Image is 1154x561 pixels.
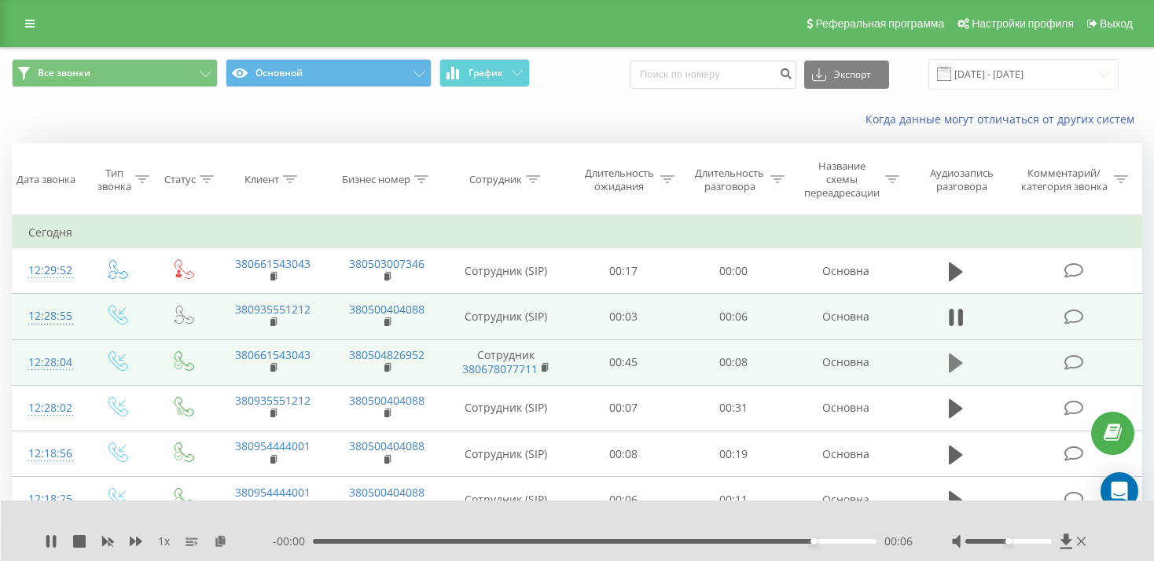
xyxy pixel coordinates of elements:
[273,533,313,549] span: - 00:00
[28,438,67,469] div: 12:18:56
[38,67,90,79] span: Все звонки
[788,294,903,339] td: Основна
[235,438,311,453] a: 380954444001
[342,173,410,186] div: Бизнес номер
[788,339,903,385] td: Основна
[788,385,903,431] td: Основна
[678,339,788,385] td: 00:08
[469,173,522,186] div: Сотрудник
[1005,538,1012,544] div: Accessibility label
[28,301,67,332] div: 12:28:55
[810,538,817,544] div: Accessibility label
[444,248,568,294] td: Сотрудник (SIP)
[164,173,196,186] div: Статус
[158,533,170,549] span: 1 x
[97,167,131,193] div: Тип звонка
[568,339,678,385] td: 00:45
[444,339,568,385] td: Сотрудник
[1100,17,1133,30] span: Выход
[884,533,913,549] span: 00:06
[17,173,75,186] div: Дата звонка
[235,302,311,317] a: 380935551212
[235,485,311,500] a: 380954444001
[678,385,788,431] td: 00:31
[788,477,903,522] td: Основна
[444,431,568,477] td: Сотрудник (SIP)
[568,477,678,522] td: 00:06
[678,248,788,294] td: 00:00
[349,438,424,453] a: 380500404088
[28,347,67,378] div: 12:28:04
[568,385,678,431] td: 00:07
[972,17,1074,30] span: Настройки профиля
[12,59,218,87] button: Все звонки
[349,302,424,317] a: 380500404088
[13,217,1142,248] td: Сегодня
[349,256,424,271] a: 380503007346
[678,477,788,522] td: 00:11
[568,248,678,294] td: 00:17
[678,294,788,339] td: 00:06
[439,59,530,87] button: График
[568,431,678,477] td: 00:08
[349,393,424,408] a: 380500404088
[865,112,1142,126] a: Когда данные могут отличаться от других систем
[815,17,944,30] span: Реферальная программа
[235,347,311,362] a: 380661543043
[1018,167,1110,193] div: Комментарий/категория звонка
[788,431,903,477] td: Основна
[444,477,568,522] td: Сотрудник (SIP)
[693,167,766,193] div: Длительность разговора
[444,385,568,431] td: Сотрудник (SIP)
[917,167,1005,193] div: Аудиозапись разговора
[803,159,881,200] div: Название схемы переадресации
[1101,472,1138,510] div: Open Intercom Messenger
[244,173,279,186] div: Клиент
[349,347,424,362] a: 380504826952
[583,167,656,193] div: Длительность ожидания
[462,361,538,376] a: 380678077711
[349,485,424,500] a: 380500404088
[630,60,796,89] input: Поиск по номеру
[226,59,432,87] button: Основной
[28,255,67,286] div: 12:29:52
[469,68,503,79] span: График
[444,294,568,339] td: Сотрудник (SIP)
[28,484,67,515] div: 12:18:25
[235,393,311,408] a: 380935551212
[678,431,788,477] td: 00:19
[804,60,889,89] button: Экспорт
[235,256,311,271] a: 380661543043
[28,393,67,423] div: 12:28:02
[788,248,903,294] td: Основна
[568,294,678,339] td: 00:03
